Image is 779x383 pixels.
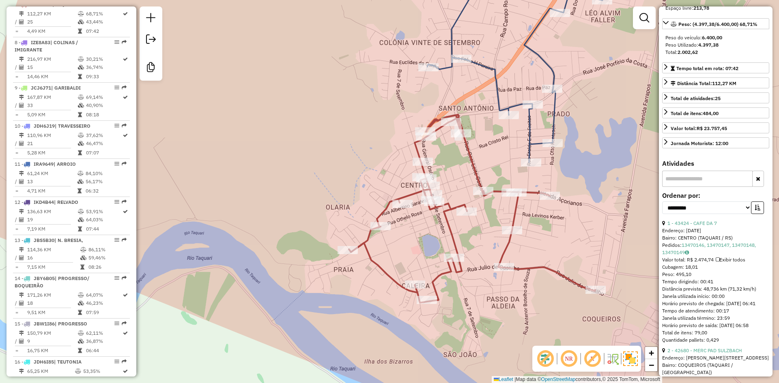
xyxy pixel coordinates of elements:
[702,34,722,41] strong: 6.400,00
[86,208,122,216] td: 53,91%
[698,42,719,48] strong: 4.397,38
[662,336,769,344] div: Quantidade pallets: 0,429
[665,34,722,41] span: Peso do veículo:
[123,369,128,374] i: Rota otimizada
[78,227,82,231] i: Tempo total em rota
[122,161,127,166] em: Rota exportada
[86,63,122,71] td: 36,74%
[27,18,77,26] td: 25
[15,63,19,71] td: /
[88,254,127,262] td: 59,46%
[19,179,24,184] i: Total de Atividades
[583,349,602,368] span: Exibir rótulo
[27,93,77,101] td: 167,87 KM
[86,299,122,307] td: 46,23%
[27,367,75,375] td: 65,25 KM
[15,216,19,224] td: /
[19,339,24,344] i: Total de Atividades
[27,337,77,345] td: 9
[143,31,159,49] a: Exportar sessão
[703,110,719,116] strong: 484,00
[114,123,119,128] em: Opções
[541,377,576,382] a: OpenStreetMap
[78,293,84,297] i: % de utilização do peso
[27,55,77,63] td: 216,97 KM
[15,187,19,195] td: =
[662,137,769,148] a: Jornada Motorista: 12:00
[19,57,24,62] i: Distância Total
[15,347,19,355] td: =
[662,242,756,255] a: 13470146, 13470147, 13470148, 13470149
[86,93,122,101] td: 69,14%
[78,103,84,108] i: % de utilização da cubagem
[31,85,51,91] span: JCJ6J71
[27,308,77,317] td: 9,51 KM
[78,348,82,353] i: Tempo total em rota
[27,10,77,18] td: 112,27 KM
[114,40,119,45] em: Opções
[86,10,122,18] td: 68,71%
[27,329,77,337] td: 150,79 KM
[27,111,77,119] td: 5,09 KM
[662,271,769,278] div: Peso: 495,10
[662,77,769,88] a: Distância Total:112,27 KM
[122,321,127,326] em: Rota exportada
[15,199,78,205] span: 12 -
[19,95,24,100] i: Distância Total
[122,40,127,45] em: Rota exportada
[15,139,19,148] td: /
[27,139,77,148] td: 21
[665,4,766,12] div: Espaço livre:
[678,21,757,27] span: Peso: (4.397,38/6.400,00) 68,71%
[492,376,662,383] div: Map data © contributors,© 2025 TomTom, Microsoft
[667,220,717,226] a: 1 - 43424 - CAFE DA 7
[86,111,122,119] td: 08:18
[15,237,83,243] span: 13 -
[15,308,19,317] td: =
[15,85,81,91] span: 9 -
[27,254,80,262] td: 16
[671,95,721,101] span: Total de atividades:
[15,337,19,345] td: /
[19,293,24,297] i: Distância Total
[712,80,736,86] span: 112,27 KM
[27,225,77,233] td: 7,19 KM
[78,133,84,138] i: % de utilização do peso
[83,367,122,375] td: 53,35%
[662,242,769,256] div: Pedidos:
[86,73,122,81] td: 09:33
[27,101,77,109] td: 33
[15,254,19,262] td: /
[78,74,82,79] i: Tempo total em rota
[78,95,84,100] i: % de utilização do peso
[15,359,82,365] span: 16 -
[77,188,82,193] i: Tempo total em rota
[34,123,55,129] span: JDH6J19
[667,347,742,353] a: 2 - 42680 - MERC PAD SULZBACH
[15,149,19,157] td: =
[662,300,769,307] div: Horário previsto de chegada: [DATE] 06:41
[27,246,80,254] td: 114,36 KM
[86,225,122,233] td: 07:44
[114,321,119,326] em: Opções
[671,110,719,117] div: Total de itens:
[78,112,82,117] i: Tempo total em rota
[19,369,24,374] i: Distância Total
[78,29,82,34] i: Tempo total em rota
[123,95,128,100] i: Rota otimizada
[671,80,736,87] div: Distância Total:
[15,225,19,233] td: =
[494,377,513,382] a: Leaflet
[54,237,83,243] span: | N. BRESIA,
[34,359,54,365] span: JDH6I85
[665,49,766,56] div: Total:
[662,256,769,263] div: Valor total: R$ 2.474,74
[78,301,84,306] i: % de utilização da cubagem
[662,190,769,200] label: Ordenar por:
[19,255,24,260] i: Total de Atividades
[78,141,84,146] i: % de utilização da cubagem
[606,352,619,365] img: Fluxo de ruas
[75,369,81,374] i: % de utilização do peso
[85,169,126,178] td: 84,10%
[86,216,122,224] td: 64,03%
